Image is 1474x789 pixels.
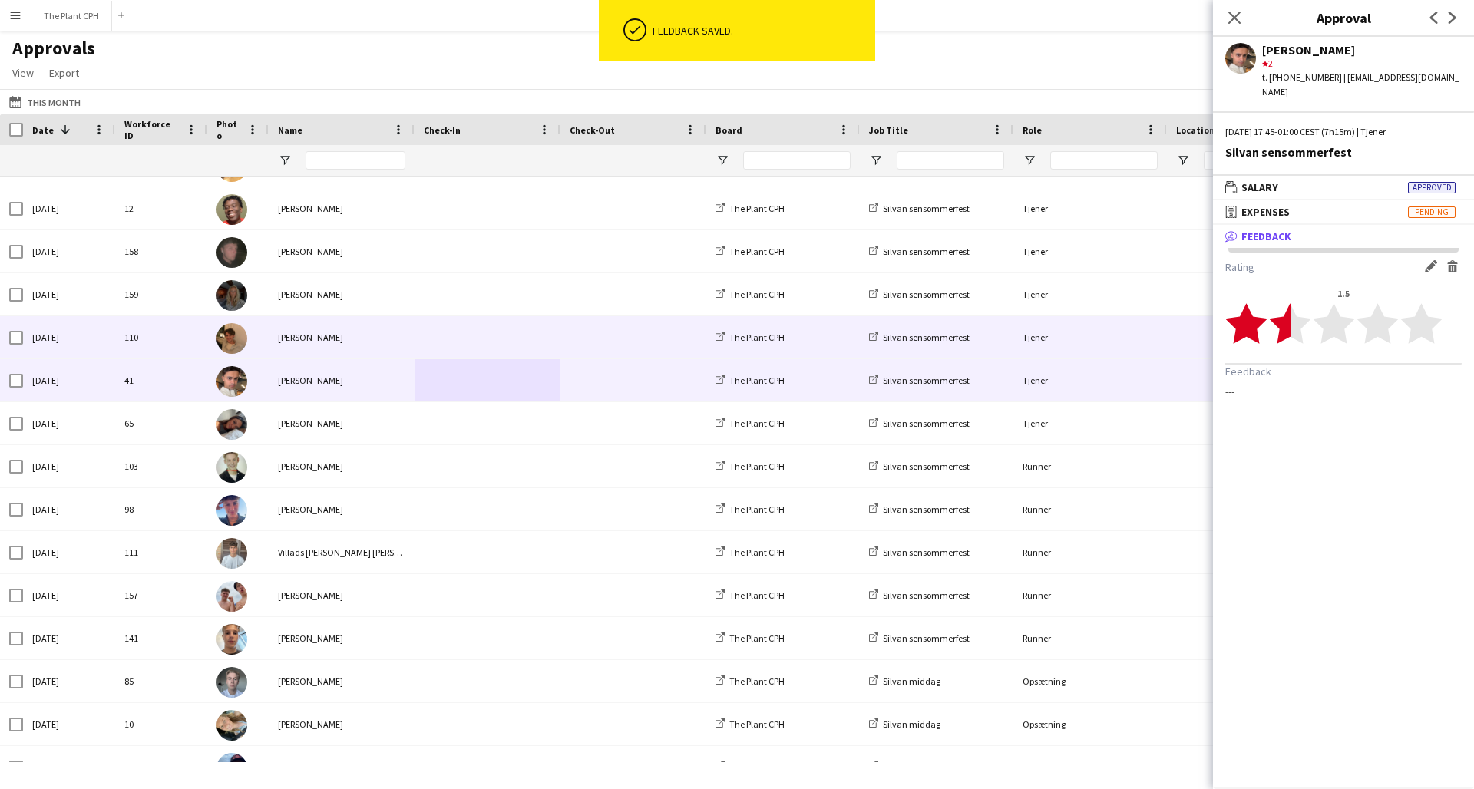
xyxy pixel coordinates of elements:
div: Tjener [1013,359,1167,401]
span: Export [49,66,79,80]
div: 159 [115,273,207,315]
a: Silvan sensommerfest [869,289,970,300]
div: Runner [1013,574,1167,616]
span: Date [32,124,54,136]
img: Amber Hansen [216,710,247,741]
input: Board Filter Input [743,151,851,170]
img: Fidel Nweke [216,194,247,225]
button: Open Filter Menu [1023,154,1036,167]
div: 98 [115,488,207,530]
div: [PERSON_NAME] [269,617,415,659]
input: Role Filter Input [1050,151,1158,170]
img: Jonathan Westphal [216,366,247,397]
div: [DATE] [23,273,115,315]
span: Pending [1408,206,1456,218]
div: Tjener [1013,273,1167,315]
img: Villads Lindhardt Hasselberg [216,538,247,569]
div: [DATE] [23,316,115,358]
div: 1.5 [1225,288,1462,299]
span: The Plant CPH [729,461,785,472]
div: 65 [115,402,207,444]
a: The Plant CPH [716,461,785,472]
span: The Plant CPH [729,589,785,601]
div: t. [PHONE_NUMBER] | [EMAIL_ADDRESS][DOMAIN_NAME] [1262,71,1462,98]
div: [PERSON_NAME] [269,273,415,315]
div: Feedback saved. [653,24,869,38]
div: [PERSON_NAME] [269,703,415,745]
div: Opsætning [1013,746,1167,788]
div: Tjener [1013,230,1167,272]
a: Silvan sensommerfest [869,203,970,214]
a: Silvan sensommerfest [869,461,970,472]
a: The Plant CPH [716,718,785,730]
span: Silvan sensommerfest [883,246,970,257]
span: Board [716,124,742,136]
div: [PERSON_NAME] [269,574,415,616]
span: Silvan sensommerfest [883,203,970,214]
div: 141 [115,617,207,659]
a: The Plant CPH [716,246,785,257]
span: Silvan middag [883,675,940,687]
div: [DATE] [23,746,115,788]
div: [PERSON_NAME] [269,746,415,788]
a: The Plant CPH [716,761,785,773]
span: Salary [1241,180,1278,194]
span: Silvan sensommerfest [883,289,970,300]
div: 158 [115,230,207,272]
a: The Plant CPH [716,375,785,386]
a: Silvan sensommerfest [869,589,970,601]
a: Silvan sensommerfest [869,246,970,257]
img: Lucas Carlsen [216,667,247,698]
div: [DATE] [23,660,115,702]
a: The Plant CPH [716,289,785,300]
input: Location Filter Input [1204,151,1311,170]
div: Villads [PERSON_NAME] [PERSON_NAME] [269,531,415,573]
h3: Approval [1213,8,1474,28]
button: The Plant CPH [31,1,112,31]
img: Frederik Juul [216,237,247,268]
img: Asta Olsen [216,409,247,440]
span: Job Title [869,124,908,136]
div: [DATE] [23,187,115,229]
span: Approved [1408,182,1456,193]
span: Location [1176,124,1215,136]
div: Runner [1013,445,1167,487]
span: Silvan sensommerfest [883,632,970,644]
span: The Plant CPH [729,418,785,429]
a: Silvan sensommerfest [869,546,970,558]
div: Opsætning [1013,660,1167,702]
div: 157 [115,574,207,616]
a: Silvan sensommerfest [869,503,970,515]
span: Workforce ID [124,118,180,141]
button: Open Filter Menu [869,154,883,167]
div: Runner [1013,617,1167,659]
h3: Rating [1225,260,1462,276]
img: Otto Fougt [216,452,247,483]
div: --- [1225,386,1234,398]
a: The Plant CPH [716,332,785,343]
span: The Plant CPH [729,246,785,257]
a: The Plant CPH [716,675,785,687]
a: Silvan middag [869,718,940,730]
span: Silvan middag [883,761,940,773]
div: 12 [115,187,207,229]
div: [PERSON_NAME] [269,230,415,272]
input: Job Title Filter Input [897,151,1004,170]
div: [DATE] [23,230,115,272]
div: 2 [1262,57,1462,71]
div: 10 [115,703,207,745]
div: 41 [115,359,207,401]
span: The Plant CPH [729,546,785,558]
div: [DATE] [23,488,115,530]
img: Bertram Rothoff Christiansen [216,624,247,655]
a: The Plant CPH [716,589,785,601]
div: [PERSON_NAME] [269,316,415,358]
div: 110 [115,316,207,358]
div: 109 [115,746,207,788]
img: Jeppe Ihlemann [216,323,247,354]
div: [PERSON_NAME] [269,402,415,444]
a: The Plant CPH [716,632,785,644]
span: Silvan sensommerfest [883,589,970,601]
span: The Plant CPH [729,375,785,386]
div: Runner [1013,488,1167,530]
